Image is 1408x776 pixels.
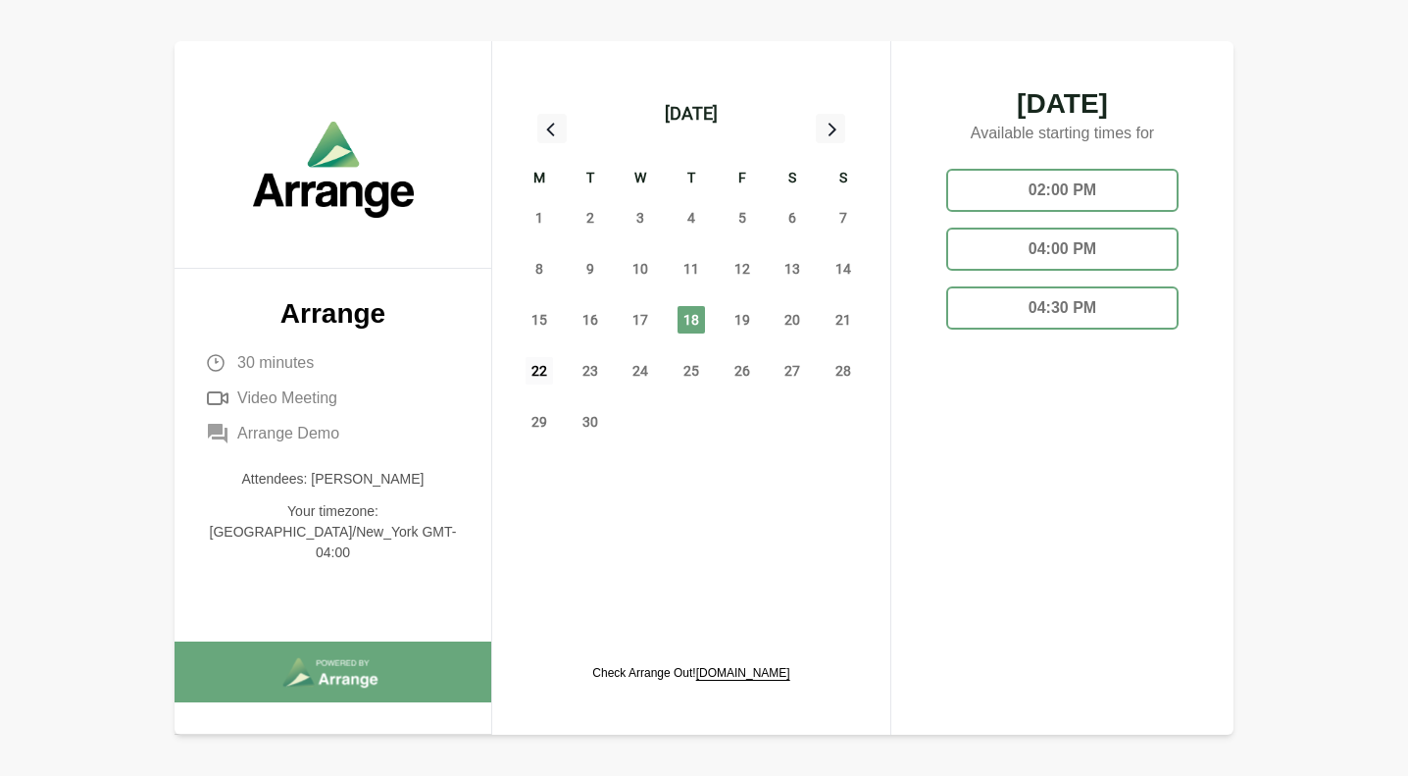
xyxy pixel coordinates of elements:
span: Friday 5 September 2025 [729,204,756,232]
div: F [717,167,768,192]
p: Attendees: [PERSON_NAME] [206,469,460,490]
div: M [514,167,565,192]
span: Friday 26 September 2025 [729,357,756,385]
span: Wednesday 10 September 2025 [627,255,654,283]
div: 02:00 PM [946,169,1179,212]
span: Thursday 11 September 2025 [678,255,705,283]
span: Saturday 13 September 2025 [779,255,806,283]
span: Friday 19 September 2025 [729,306,756,334]
p: Available starting times for [930,118,1194,153]
div: T [565,167,616,192]
span: Tuesday 16 September 2025 [577,306,604,334]
span: Monday 1 September 2025 [526,204,553,232]
span: Video Meeting [237,387,337,410]
span: Wednesday 17 September 2025 [627,306,654,334]
div: S [768,167,819,192]
span: Monday 8 September 2025 [526,255,553,283]
span: 30 minutes [237,351,314,375]
span: Wednesday 24 September 2025 [627,357,654,385]
p: Arrange [206,300,460,328]
span: Wednesday 3 September 2025 [627,204,654,232]
span: Tuesday 9 September 2025 [577,255,604,283]
a: [DOMAIN_NAME] [696,666,790,680]
span: Sunday 28 September 2025 [830,357,857,385]
span: Arrange Demo [237,422,339,445]
span: [DATE] [930,90,1194,118]
span: Saturday 27 September 2025 [779,357,806,385]
span: Saturday 6 September 2025 [779,204,806,232]
div: S [818,167,869,192]
span: Thursday 18 September 2025 [678,306,705,334]
div: 04:00 PM [946,228,1179,271]
div: 04:30 PM [946,286,1179,330]
span: Monday 29 September 2025 [526,408,553,436]
span: Tuesday 23 September 2025 [577,357,604,385]
span: Monday 22 September 2025 [526,357,553,385]
span: Friday 12 September 2025 [729,255,756,283]
span: Tuesday 30 September 2025 [577,408,604,436]
span: Thursday 25 September 2025 [678,357,705,385]
div: [DATE] [665,100,718,128]
span: Sunday 14 September 2025 [830,255,857,283]
p: Your timezone: [GEOGRAPHIC_DATA]/New_York GMT-04:00 [206,501,460,563]
span: Monday 15 September 2025 [526,306,553,334]
span: Saturday 20 September 2025 [779,306,806,334]
span: Tuesday 2 September 2025 [577,204,604,232]
div: T [666,167,717,192]
div: W [615,167,666,192]
span: Sunday 21 September 2025 [830,306,857,334]
p: Check Arrange Out! [592,665,789,681]
span: Sunday 7 September 2025 [830,204,857,232]
span: Thursday 4 September 2025 [678,204,705,232]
